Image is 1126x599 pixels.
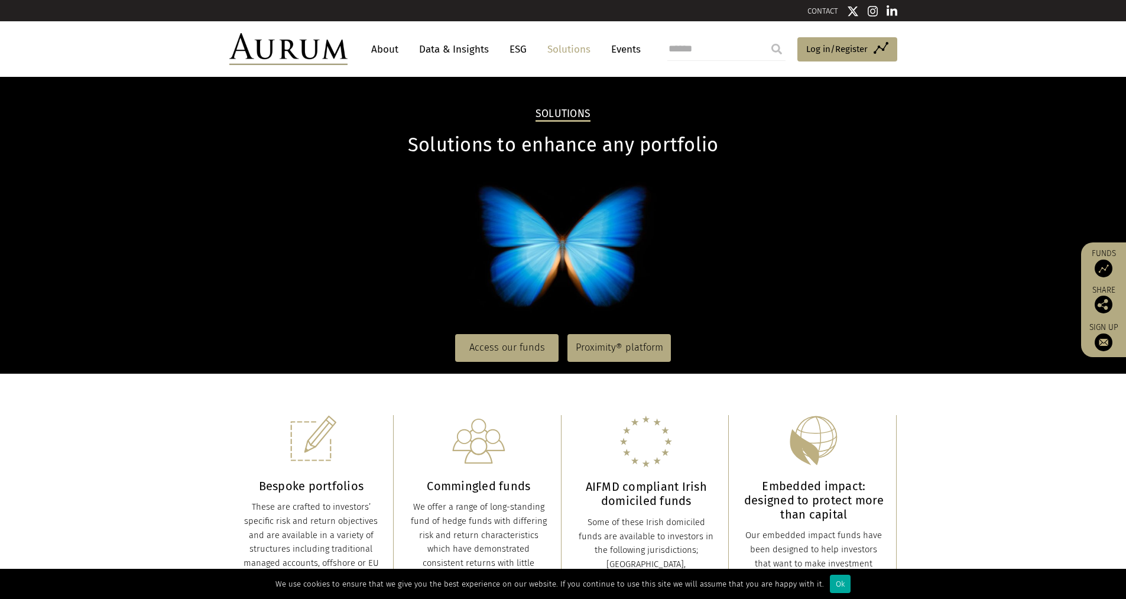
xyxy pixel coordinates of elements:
img: Linkedin icon [887,5,897,17]
h1: Solutions to enhance any portfolio [229,134,897,157]
h2: Solutions [536,108,590,122]
a: About [365,38,404,60]
a: CONTACT [807,7,838,15]
a: Solutions [541,38,596,60]
a: Sign up [1087,322,1120,351]
h3: Bespoke portfolios [241,479,382,493]
a: ESG [504,38,533,60]
h3: Commingled funds [408,479,549,493]
a: Proximity® platform [567,334,671,361]
span: Log in/Register [806,42,868,56]
a: Events [605,38,641,60]
a: Log in/Register [797,37,897,62]
img: Aurum [229,33,348,65]
a: Funds [1087,248,1120,277]
img: Twitter icon [847,5,859,17]
input: Submit [765,37,788,61]
div: We offer a range of long-standing fund of hedge funds with differing risk and return characterist... [408,500,549,598]
h3: AIFMD compliant Irish domiciled funds [576,480,717,508]
img: Share this post [1095,296,1112,313]
img: Sign up to our newsletter [1095,334,1112,351]
a: Data & Insights [413,38,495,60]
a: Access our funds [455,334,559,361]
img: Access Funds [1095,260,1112,277]
div: Share [1087,286,1120,313]
div: Ok [830,575,851,593]
img: Instagram icon [868,5,878,17]
h3: Embedded impact: designed to protect more than capital [744,479,884,522]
